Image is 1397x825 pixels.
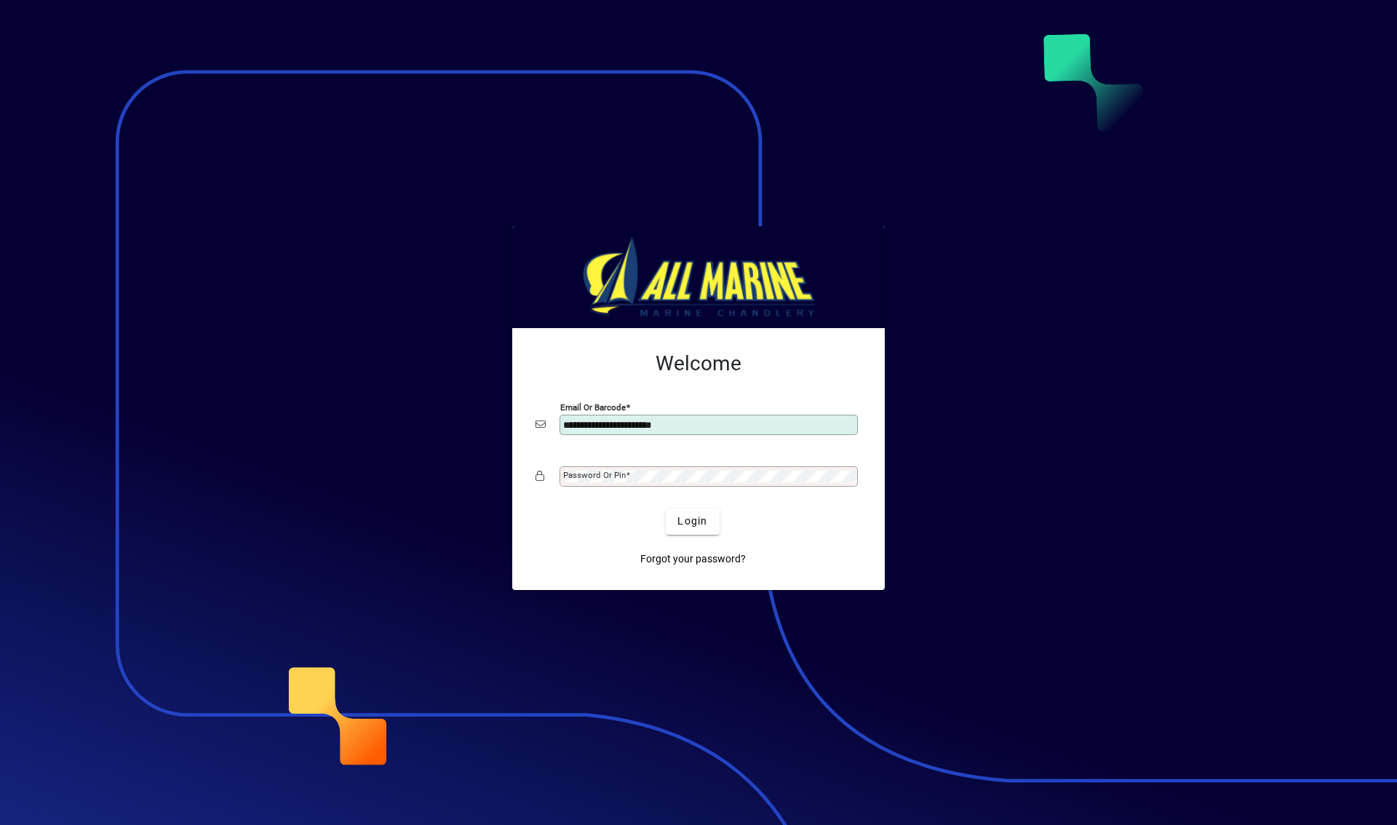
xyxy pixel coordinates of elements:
[536,351,861,376] h2: Welcome
[640,551,746,567] span: Forgot your password?
[666,509,719,535] button: Login
[563,470,626,480] mat-label: Password or Pin
[634,546,752,573] a: Forgot your password?
[677,514,707,529] span: Login
[560,402,626,412] mat-label: Email or Barcode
